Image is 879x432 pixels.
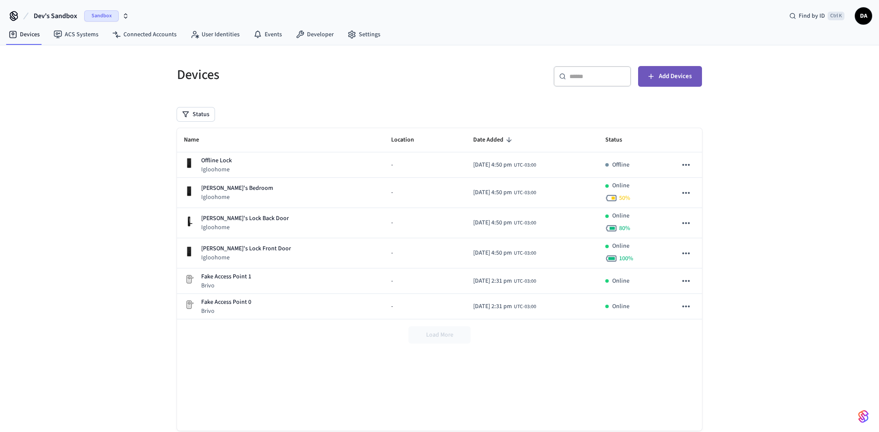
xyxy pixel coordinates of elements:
[473,161,512,170] span: [DATE] 4:50 pm
[473,218,536,227] div: America/Sao_Paulo
[201,165,232,174] p: Igloohome
[612,302,629,311] p: Online
[201,298,251,307] p: Fake Access Point 0
[612,211,629,221] p: Online
[184,216,194,227] img: igloohome_mortise_2
[391,218,393,227] span: -
[473,302,512,311] span: [DATE] 2:31 pm
[105,27,183,42] a: Connected Accounts
[612,161,629,170] p: Offline
[858,410,869,423] img: SeamLogoGradient.69752ec5.svg
[184,133,210,147] span: Name
[177,128,702,319] table: sticky table
[84,10,119,22] span: Sandbox
[391,302,393,311] span: -
[473,133,515,147] span: Date Added
[473,249,536,258] div: America/Sao_Paulo
[47,27,105,42] a: ACS Systems
[514,189,536,197] span: UTC-03:00
[856,8,871,24] span: DA
[473,161,536,170] div: America/Sao_Paulo
[201,244,291,253] p: [PERSON_NAME]'s Lock Front Door
[201,307,251,315] p: Brivo
[391,249,393,258] span: -
[289,27,341,42] a: Developer
[184,246,194,257] img: igloohome_deadbolt_2s
[201,281,251,290] p: Brivo
[201,156,232,165] p: Offline Lock
[391,277,393,286] span: -
[201,253,291,262] p: Igloohome
[514,161,536,169] span: UTC-03:00
[391,133,425,147] span: Location
[612,181,629,190] p: Online
[514,303,536,311] span: UTC-03:00
[473,302,536,311] div: America/Sao_Paulo
[855,7,872,25] button: DA
[473,188,536,197] div: America/Sao_Paulo
[514,277,536,285] span: UTC-03:00
[201,223,289,232] p: Igloohome
[605,133,633,147] span: Status
[514,249,536,257] span: UTC-03:00
[799,12,825,20] span: Find by ID
[391,161,393,170] span: -
[184,300,194,310] img: Placeholder Lock Image
[177,66,434,84] h5: Devices
[473,218,512,227] span: [DATE] 4:50 pm
[201,184,273,193] p: [PERSON_NAME]'s Bedroom
[619,194,630,202] span: 50 %
[782,8,851,24] div: Find by IDCtrl K
[201,193,273,202] p: Igloohome
[514,219,536,227] span: UTC-03:00
[612,242,629,251] p: Online
[341,27,387,42] a: Settings
[183,27,247,42] a: User Identities
[184,158,194,168] img: igloohome_deadbolt_2s
[184,186,194,196] img: igloohome_deadbolt_2e
[612,277,629,286] p: Online
[201,214,289,223] p: [PERSON_NAME]'s Lock Back Door
[201,272,251,281] p: Fake Access Point 1
[391,188,393,197] span: -
[177,107,215,121] button: Status
[659,71,692,82] span: Add Devices
[473,249,512,258] span: [DATE] 4:50 pm
[247,27,289,42] a: Events
[184,274,194,284] img: Placeholder Lock Image
[619,254,633,263] span: 100 %
[34,11,77,21] span: Dev's Sandbox
[473,277,512,286] span: [DATE] 2:31 pm
[828,12,844,20] span: Ctrl K
[619,224,630,233] span: 80 %
[638,66,702,87] button: Add Devices
[2,27,47,42] a: Devices
[473,188,512,197] span: [DATE] 4:50 pm
[473,277,536,286] div: America/Sao_Paulo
